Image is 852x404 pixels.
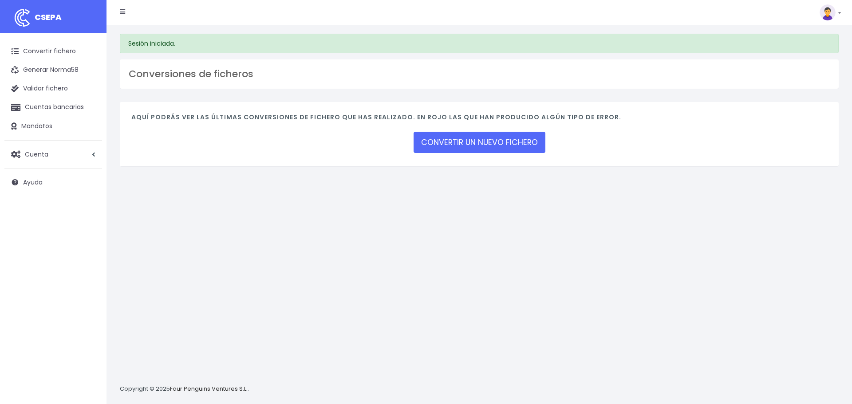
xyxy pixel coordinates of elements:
h4: Aquí podrás ver las últimas conversiones de fichero que has realizado. En rojo las que han produc... [131,114,827,126]
span: Ayuda [23,178,43,187]
img: profile [820,4,836,20]
a: Validar fichero [4,79,102,98]
a: Ayuda [4,173,102,192]
span: CSEPA [35,12,62,23]
div: Sesión iniciada. [120,34,839,53]
a: Convertir fichero [4,42,102,61]
span: Cuenta [25,149,48,158]
a: Cuenta [4,145,102,164]
a: Mandatos [4,117,102,136]
p: Copyright © 2025 . [120,384,249,394]
h3: Conversiones de ficheros [129,68,830,80]
a: Generar Norma58 [4,61,102,79]
a: CONVERTIR UN NUEVO FICHERO [414,132,545,153]
a: Cuentas bancarias [4,98,102,117]
img: logo [11,7,33,29]
a: Four Penguins Ventures S.L. [170,384,248,393]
